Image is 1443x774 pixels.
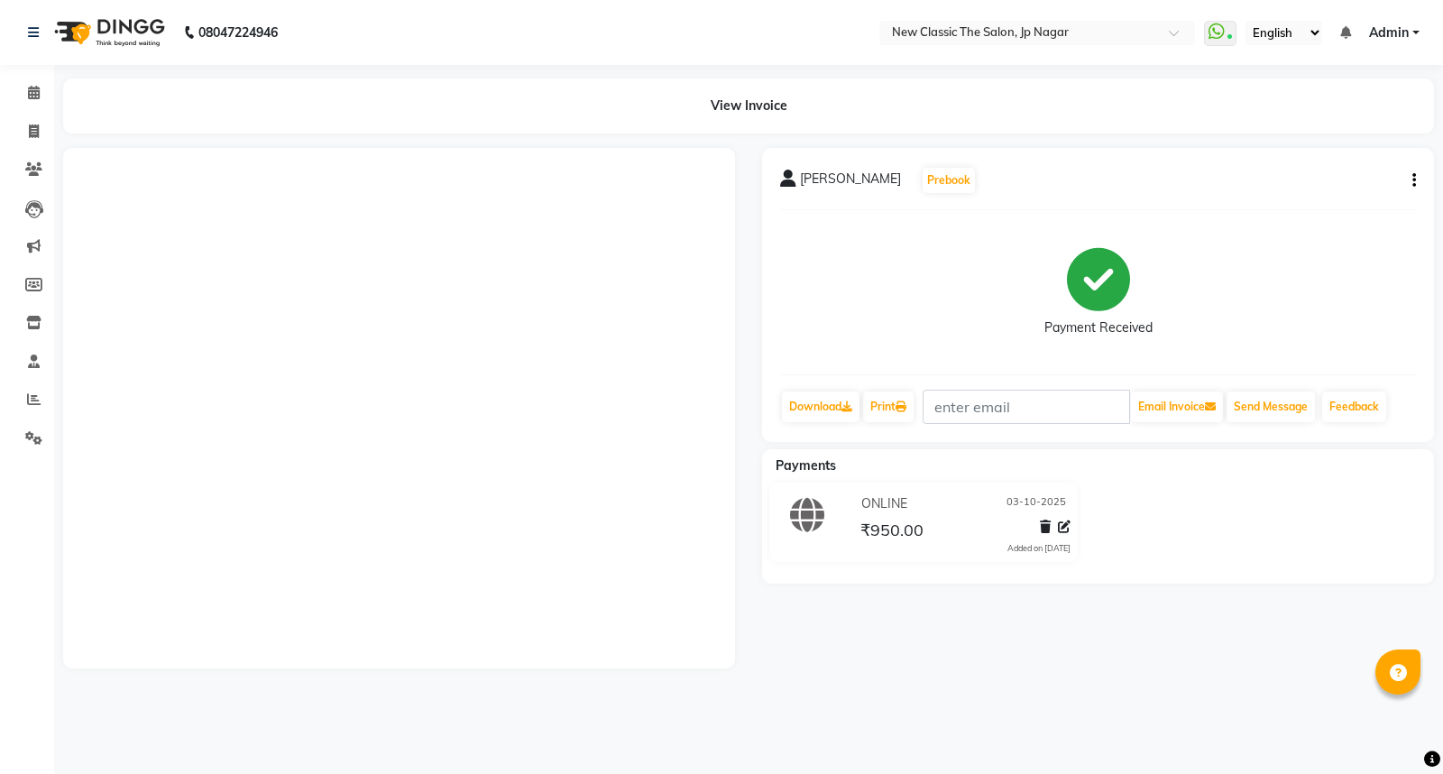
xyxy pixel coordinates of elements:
input: enter email [923,390,1130,424]
span: Payments [776,457,836,474]
div: Payment Received [1044,318,1153,337]
span: [PERSON_NAME] [800,170,901,195]
span: Admin [1369,23,1409,42]
span: ONLINE [861,494,907,513]
span: ₹950.00 [860,520,924,545]
span: 03-10-2025 [1006,494,1066,513]
button: Send Message [1227,392,1315,422]
a: Print [863,392,914,422]
button: Prebook [923,168,975,193]
div: Added on [DATE] [1007,542,1071,555]
iframe: chat widget [1367,702,1425,756]
button: Email Invoice [1131,392,1223,422]
a: Feedback [1322,392,1386,422]
b: 08047224946 [198,7,278,58]
div: View Invoice [63,78,1434,134]
a: Download [782,392,859,422]
img: logo [46,7,170,58]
